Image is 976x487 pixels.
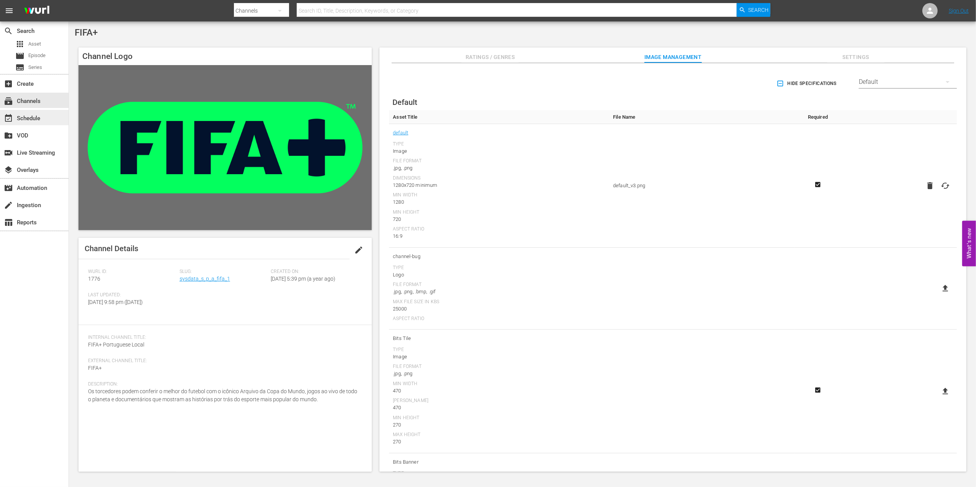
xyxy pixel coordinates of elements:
[350,241,368,259] button: edit
[393,216,605,223] div: 720
[85,244,138,253] span: Channel Details
[271,276,336,282] span: [DATE] 5:39 pm (a year ago)
[393,438,605,446] div: 270
[392,98,417,107] span: Default
[4,26,13,36] span: Search
[393,415,605,421] div: Min Height
[393,232,605,240] div: 16:9
[644,52,702,62] span: Image Management
[393,158,605,164] div: File Format
[180,276,230,282] a: sysdata_s_p_a_fifa_1
[389,110,609,124] th: Asset Title
[88,365,102,371] span: FIFA+
[775,73,840,94] button: Hide Specifications
[88,335,358,341] span: Internal Channel Title:
[778,80,837,88] span: Hide Specifications
[28,64,42,71] span: Series
[748,3,768,17] span: Search
[393,209,605,216] div: Min Height
[393,147,605,155] div: Image
[393,192,605,198] div: Min Width
[393,198,605,206] div: 1280
[393,381,605,387] div: Min Width
[393,457,605,467] span: Bits Banner
[393,353,605,361] div: Image
[88,381,358,387] span: Description:
[827,52,884,62] span: Settings
[393,128,408,138] a: default
[271,269,359,275] span: Created On:
[393,432,605,438] div: Max Height
[393,333,605,343] span: Bits Tile
[393,175,605,181] div: Dimensions
[88,292,176,298] span: Last Updated:
[88,388,357,402] span: Os torcedores podem conferir o melhor do futebol com o icônico Arquivo da Copa do Mundo, jogos ao...
[4,165,13,175] span: Overlays
[795,110,841,124] th: Required
[78,47,372,65] h4: Channel Logo
[393,398,605,404] div: [PERSON_NAME]
[393,226,605,232] div: Aspect Ratio
[4,218,13,227] span: Reports
[4,201,13,210] span: Ingestion
[88,342,144,348] span: FIFA+ Portuguese Local
[393,288,605,296] div: .jpg, .png, .bmp, .gif
[393,305,605,313] div: 25000
[180,269,267,275] span: Slug:
[393,404,605,412] div: 470
[88,269,176,275] span: Wurl ID:
[18,2,55,20] img: ans4CAIJ8jUAAAAAAAAAAAAAAAAAAAAAAAAgQb4GAAAAAAAAAAAAAAAAAAAAAAAAJMjXAAAAAAAAAAAAAAAAAAAAAAAAgAT5G...
[393,316,605,322] div: Aspect Ratio
[393,271,605,279] div: Logo
[393,471,605,477] div: Type
[949,8,969,14] a: Sign Out
[393,181,605,189] div: 1280x720 minimum
[393,282,605,288] div: File Format
[609,110,795,124] th: File Name
[859,71,957,93] div: Default
[4,148,13,157] span: Live Streaming
[28,40,41,48] span: Asset
[393,364,605,370] div: File Format
[4,96,13,106] span: Channels
[609,124,795,248] td: default_v3.png
[393,265,605,271] div: Type
[88,299,143,305] span: [DATE] 9:58 pm ([DATE])
[393,347,605,353] div: Type
[461,52,519,62] span: Ratings / Genres
[4,183,13,193] span: Automation
[88,276,100,282] span: 1776
[393,164,605,172] div: .jpg, .png
[15,39,25,49] span: Asset
[4,79,13,88] span: Create
[393,421,605,429] div: 270
[28,52,46,59] span: Episode
[75,27,98,38] span: FIFA+
[813,181,822,188] svg: Required
[4,131,13,140] span: VOD
[393,252,605,261] span: channel-bug
[393,370,605,378] div: .jpg, .png
[354,245,363,255] span: edit
[5,6,14,15] span: menu
[15,51,25,60] span: Episode
[88,358,358,364] span: External Channel Title:
[4,114,13,123] span: Schedule
[393,299,605,305] div: Max File Size In Kbs
[737,3,770,17] button: Search
[813,387,822,394] svg: Required
[78,65,372,230] img: FIFA+
[15,63,25,72] span: Series
[393,387,605,395] div: 470
[962,221,976,266] button: Open Feedback Widget
[393,141,605,147] div: Type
